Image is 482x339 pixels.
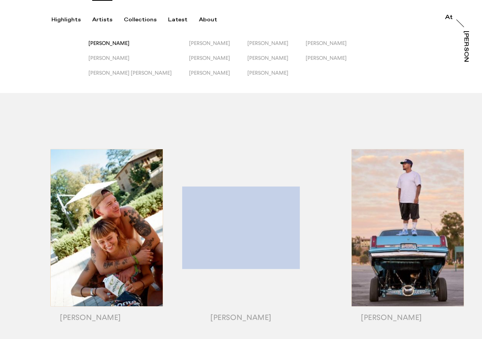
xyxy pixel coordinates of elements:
[463,31,469,90] div: [PERSON_NAME]
[189,70,247,85] button: [PERSON_NAME]
[189,55,230,61] span: [PERSON_NAME]
[199,16,229,23] button: About
[88,70,172,76] span: [PERSON_NAME] [PERSON_NAME]
[247,70,288,76] span: [PERSON_NAME]
[247,40,306,55] button: [PERSON_NAME]
[189,40,230,46] span: [PERSON_NAME]
[247,40,288,46] span: [PERSON_NAME]
[247,55,288,61] span: [PERSON_NAME]
[461,31,469,62] a: [PERSON_NAME]
[88,55,189,70] button: [PERSON_NAME]
[51,16,92,23] button: Highlights
[247,70,306,85] button: [PERSON_NAME]
[189,70,230,76] span: [PERSON_NAME]
[168,16,199,23] button: Latest
[306,40,347,46] span: [PERSON_NAME]
[199,16,217,23] div: About
[124,16,157,23] div: Collections
[445,14,453,22] a: At
[88,70,189,85] button: [PERSON_NAME] [PERSON_NAME]
[88,40,189,55] button: [PERSON_NAME]
[189,55,247,70] button: [PERSON_NAME]
[92,16,124,23] button: Artists
[124,16,168,23] button: Collections
[168,16,187,23] div: Latest
[306,55,347,61] span: [PERSON_NAME]
[92,16,112,23] div: Artists
[247,55,306,70] button: [PERSON_NAME]
[306,40,364,55] button: [PERSON_NAME]
[189,40,247,55] button: [PERSON_NAME]
[88,40,130,46] span: [PERSON_NAME]
[88,55,130,61] span: [PERSON_NAME]
[51,16,81,23] div: Highlights
[306,55,364,70] button: [PERSON_NAME]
